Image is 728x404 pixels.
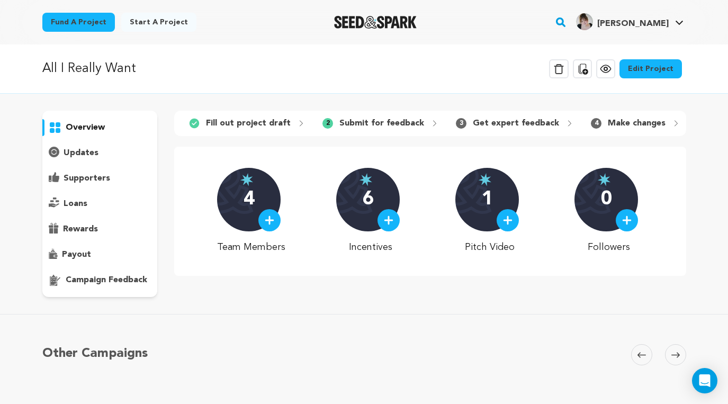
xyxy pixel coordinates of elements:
p: Submit for feedback [339,117,424,130]
button: updates [42,145,158,161]
p: 1 [482,189,493,210]
button: campaign feedback [42,272,158,289]
button: supporters [42,170,158,187]
p: 6 [363,189,374,210]
img: plus.svg [622,216,632,225]
p: Get expert feedback [473,117,559,130]
button: overview [42,119,158,136]
p: payout [62,248,91,261]
div: Open Intercom Messenger [692,368,717,393]
p: Followers [574,240,643,255]
button: rewards [42,221,158,238]
p: campaign feedback [66,274,147,286]
button: loans [42,195,158,212]
span: 4 [591,118,601,129]
img: Seed&Spark Logo Dark Mode [334,16,417,29]
p: All I Really Want [42,59,136,78]
img: plus.svg [265,216,274,225]
p: overview [66,121,105,134]
a: Edit Project [619,59,682,78]
div: Katya K.'s Profile [576,13,669,30]
p: supporters [64,172,110,185]
button: payout [42,246,158,263]
a: Fund a project [42,13,115,32]
span: Katya K.'s Profile [574,11,686,33]
p: 4 [244,189,255,210]
h5: Other Campaigns [42,344,148,363]
p: 0 [601,189,612,210]
p: Pitch Video [455,240,524,255]
p: loans [64,197,87,210]
p: Make changes [608,117,666,130]
img: plus.svg [503,216,513,225]
p: updates [64,147,98,159]
span: 3 [456,118,466,129]
p: Incentives [336,240,405,255]
p: Fill out project draft [206,117,291,130]
p: rewards [63,223,98,236]
span: [PERSON_NAME] [597,20,669,28]
p: Team Members [217,240,285,255]
a: Start a project [121,13,196,32]
a: Seed&Spark Homepage [334,16,417,29]
img: d1c5c6e43098ef0c.jpg [576,13,593,30]
a: Katya K.'s Profile [574,11,686,30]
span: 2 [322,118,333,129]
img: plus.svg [384,216,393,225]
